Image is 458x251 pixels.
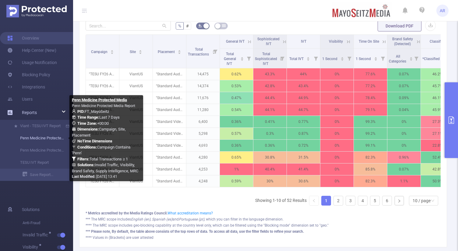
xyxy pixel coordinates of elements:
[257,37,280,46] span: Sophisticated IVT
[119,92,153,104] p: ViantUS
[253,80,287,92] p: 42.8%
[72,109,77,113] i: icon: user
[253,68,287,80] p: 43.3%
[72,104,135,108] span: Penn Medicine Protected Media Report
[253,128,287,139] p: 0.3%
[153,116,186,127] p: "Standard Video_Thomas [GEOGRAPHIC_DATA] FY26 ANNUAL CAMPAIGN_multi-market_NJ_College Grads_Conte...
[186,116,220,127] p: 6,400
[421,116,454,127] p: 27.3%
[374,56,378,60] div: Sort
[220,116,253,127] p: 0.36%
[178,49,181,53] div: Sort
[354,80,387,92] p: 77.2%
[421,68,454,80] p: 46.2%
[91,50,108,54] span: Campaign
[307,56,310,58] i: icon: caret-up
[77,127,99,131] b: Dimensions :
[86,217,441,222] div: *** The MRC scope includes and , which you can filter in the language dimension.
[220,152,253,163] p: 0.65%
[178,49,181,51] i: icon: caret-up
[422,57,441,61] span: *Classified
[86,223,441,228] div: **** The MRC scope includes geo-blocking capability at the country level only, which can be filte...
[340,56,344,58] i: icon: caret-up
[6,5,67,17] img: Protected Media
[23,217,73,229] span: Anti-Fraud
[345,48,354,68] i: Filter menu
[321,196,331,206] li: 1
[186,92,220,104] p: 11,676
[253,163,287,175] p: 40.4%
[333,196,343,206] li: 2
[253,92,287,104] p: 44.4%
[153,163,186,175] p: "Standard Audio_Thomas [GEOGRAPHIC_DATA] FY26 ANNUAL CAMPAIGN_multi-market_Select Zips_Hispanic A...
[110,49,114,53] div: Sort
[220,80,253,92] p: 0.53%
[86,235,441,240] div: **** Values in (Brackets) are user attested
[312,48,320,68] i: Filter menu
[421,128,454,139] p: 27.1%
[167,211,213,215] a: What accreditation means?
[320,140,354,151] p: 0%
[153,104,186,116] p: "Standard Audio_Thomas [GEOGRAPHIC_DATA] FY26 ANNUAL CAMPAIGN_multi-market_NJ_Adult Learners_Cont...
[72,163,138,173] span: Invalid Traffic, Visibility, Brand Safety, Supply Intelligence, MRC
[431,199,435,203] i: icon: down
[255,196,307,206] li: Showing 1-10 of 52 Results
[287,92,320,104] p: 44.9%
[7,44,56,56] a: Help Center (New)
[153,68,186,80] p: "Standard Audio_Thomas [GEOGRAPHIC_DATA] FY26 ANNUAL CAMPAIGN_multi-market_NJ_College Grads_Conte...
[397,199,401,203] i: icon: right
[241,58,244,60] i: icon: caret-down
[23,233,50,237] span: Invalid Traffic
[139,49,142,51] i: icon: caret-up
[12,144,66,156] a: Penn Medicine Protected Media Report
[394,196,404,206] li: Next Page
[320,152,354,163] p: 0%
[178,52,181,53] i: icon: caret-down
[23,245,40,249] span: Visibility
[354,140,387,151] p: 99.1%
[77,163,95,167] b: Solutions :
[354,104,387,116] p: 79.1%
[220,92,253,104] p: 0.47%
[354,128,387,139] p: 99.2%
[370,196,380,206] li: 5
[153,140,186,151] p: "Standard Video_Thomas [GEOGRAPHIC_DATA] FY26 ANNUAL CAMPAIGN_multi-market_NJ_College Grads_Conte...
[77,121,97,126] b: Time Zone:
[255,52,277,66] span: Total Sophisticated IVT
[153,128,186,139] p: "Standard Video_Thomas [GEOGRAPHIC_DATA] FY26 ANNUAL CAMPAIGN_multi-market_NJ_Adult Learners_Cont...
[130,50,137,54] span: Site
[354,152,387,163] p: 82.3%
[198,24,202,27] i: icon: bg-colors
[139,49,142,53] div: Sort
[186,128,220,139] p: 5,298
[253,152,287,163] p: 30.8%
[387,140,421,151] p: 0%
[354,68,387,80] p: 77.6%
[421,140,454,151] p: 22.8%
[387,116,421,127] p: 0%
[186,152,220,163] p: 4,280
[72,109,138,173] span: FT_MayoSeitz Last 7 Days +00:00
[287,152,320,163] p: 31.5%
[220,175,253,187] p: 0.59%
[387,92,421,104] p: 0.09%
[22,106,37,119] a: Reports
[413,196,431,205] div: 10 / page
[12,132,66,144] a: Penn Medicine Protected Media
[287,128,320,139] p: 0.87%
[12,120,66,132] a: Viant - TESU IVT Report
[320,116,354,127] p: 0%
[253,116,287,127] p: 0.41%
[186,68,220,80] p: 14,475
[358,196,368,206] li: 4
[409,56,413,58] i: icon: caret-up
[387,152,421,163] p: 0.96%
[359,39,379,44] span: Time On Site
[354,163,387,175] p: 85.8%
[245,48,253,68] i: Filter menu
[387,175,421,187] p: 1.1%
[389,54,407,63] span: All Categories
[312,199,316,203] i: icon: left
[131,217,172,221] i: English (en), Spanish (es)
[253,175,287,187] p: 30%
